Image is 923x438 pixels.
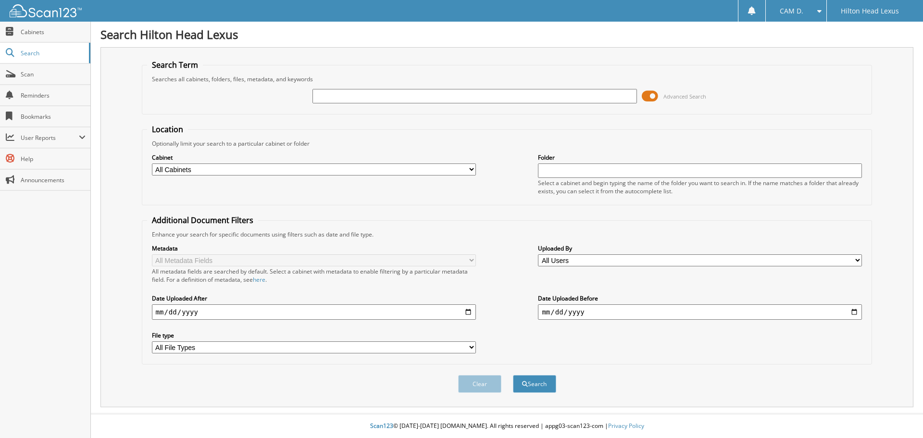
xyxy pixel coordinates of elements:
label: File type [152,331,476,339]
h1: Search Hilton Head Lexus [100,26,913,42]
legend: Location [147,124,188,135]
span: Help [21,155,86,163]
legend: Additional Document Filters [147,215,258,225]
span: Announcements [21,176,86,184]
span: User Reports [21,134,79,142]
div: Optionally limit your search to a particular cabinet or folder [147,139,867,148]
label: Folder [538,153,862,162]
label: Cabinet [152,153,476,162]
div: Enhance your search for specific documents using filters such as date and file type. [147,230,867,238]
label: Metadata [152,244,476,252]
img: scan123-logo-white.svg [10,4,82,17]
span: Advanced Search [663,93,706,100]
legend: Search Term [147,60,203,70]
a: here [253,275,265,284]
span: Hilton Head Lexus [841,8,899,14]
div: Searches all cabinets, folders, files, metadata, and keywords [147,75,867,83]
div: All metadata fields are searched by default. Select a cabinet with metadata to enable filtering b... [152,267,476,284]
input: start [152,304,476,320]
span: Reminders [21,91,86,100]
div: © [DATE]-[DATE] [DOMAIN_NAME]. All rights reserved | appg03-scan123-com | [91,414,923,438]
label: Date Uploaded After [152,294,476,302]
button: Clear [458,375,501,393]
iframe: Chat Widget [875,392,923,438]
button: Search [513,375,556,393]
span: CAM D. [780,8,803,14]
span: Scan123 [370,422,393,430]
a: Privacy Policy [608,422,644,430]
span: Bookmarks [21,113,86,121]
span: Cabinets [21,28,86,36]
span: Search [21,49,84,57]
label: Uploaded By [538,244,862,252]
span: Scan [21,70,86,78]
label: Date Uploaded Before [538,294,862,302]
div: Select a cabinet and begin typing the name of the folder you want to search in. If the name match... [538,179,862,195]
input: end [538,304,862,320]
